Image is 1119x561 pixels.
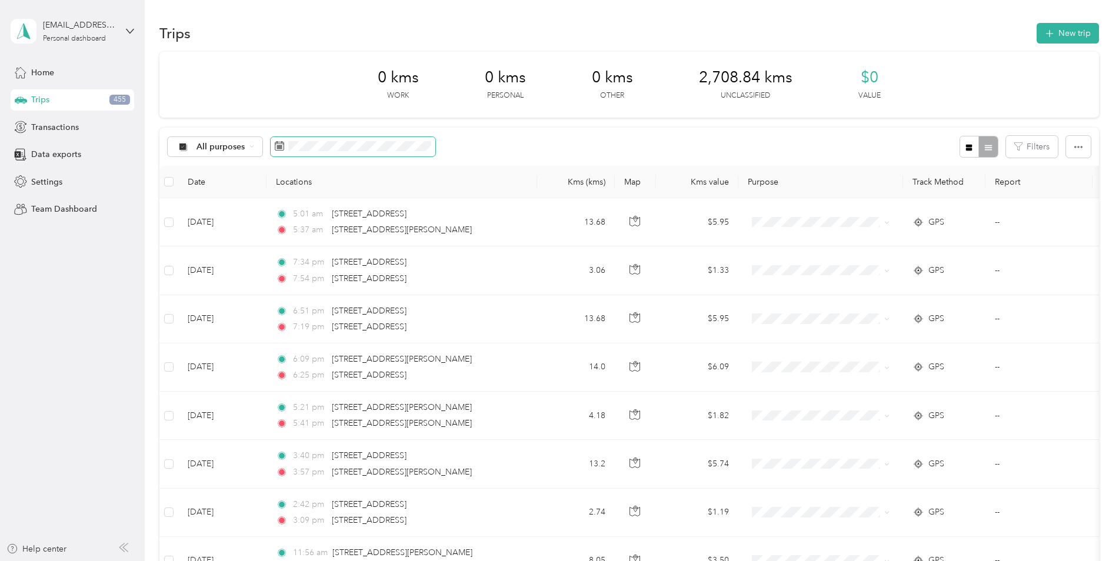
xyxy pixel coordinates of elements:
[861,68,878,87] span: $0
[928,312,944,325] span: GPS
[178,198,267,246] td: [DATE]
[592,68,633,87] span: 0 kms
[178,166,267,198] th: Date
[178,295,267,343] td: [DATE]
[197,143,245,151] span: All purposes
[537,166,615,198] th: Kms (kms)
[928,458,944,470] span: GPS
[178,489,267,537] td: [DATE]
[332,257,407,267] span: [STREET_ADDRESS]
[31,176,62,188] span: Settings
[332,225,472,235] span: [STREET_ADDRESS][PERSON_NAME]
[928,409,944,422] span: GPS
[293,223,327,236] span: 5:37 am
[332,402,472,412] span: [STREET_ADDRESS][PERSON_NAME]
[293,401,327,414] span: 5:21 pm
[31,148,81,161] span: Data exports
[985,343,1093,392] td: --
[332,273,407,283] span: [STREET_ADDRESS]
[537,392,615,440] td: 4.18
[928,506,944,519] span: GPS
[656,166,738,198] th: Kms value
[656,198,738,246] td: $5.95
[537,198,615,246] td: 13.68
[332,515,407,525] span: [STREET_ADDRESS]
[293,498,327,511] span: 2:42 pm
[985,489,1093,537] td: --
[332,418,472,428] span: [STREET_ADDRESS][PERSON_NAME]
[537,489,615,537] td: 2.74
[738,166,903,198] th: Purpose
[378,68,419,87] span: 0 kms
[1037,23,1099,44] button: New trip
[159,27,191,39] h1: Trips
[293,320,327,333] span: 7:19 pm
[537,343,615,392] td: 14.0
[43,35,106,42] div: Personal dashboard
[332,354,472,364] span: [STREET_ADDRESS][PERSON_NAME]
[178,246,267,295] td: [DATE]
[721,91,770,101] p: Unclassified
[656,295,738,343] td: $5.95
[293,449,327,462] span: 3:40 pm
[178,343,267,392] td: [DATE]
[903,166,985,198] th: Track Method
[332,547,472,557] span: [STREET_ADDRESS][PERSON_NAME]
[31,203,97,215] span: Team Dashboard
[293,256,327,269] span: 7:34 pm
[387,91,409,101] p: Work
[985,440,1093,488] td: --
[487,91,524,101] p: Personal
[332,450,407,460] span: [STREET_ADDRESS]
[332,467,472,477] span: [STREET_ADDRESS][PERSON_NAME]
[985,246,1093,295] td: --
[293,353,327,366] span: 6:09 pm
[928,216,944,229] span: GPS
[699,68,792,87] span: 2,708.84 kms
[332,370,407,380] span: [STREET_ADDRESS]
[332,306,407,316] span: [STREET_ADDRESS]
[6,543,66,555] button: Help center
[858,91,881,101] p: Value
[656,392,738,440] td: $1.82
[267,166,537,198] th: Locations
[332,209,407,219] span: [STREET_ADDRESS]
[43,19,116,31] div: [EMAIL_ADDRESS][DOMAIN_NAME]
[31,66,54,79] span: Home
[537,440,615,488] td: 13.2
[109,95,130,105] span: 455
[293,369,327,382] span: 6:25 pm
[985,392,1093,440] td: --
[293,546,328,559] span: 11:56 am
[293,208,327,221] span: 5:01 am
[1006,136,1058,158] button: Filters
[537,295,615,343] td: 13.68
[293,466,327,479] span: 3:57 pm
[293,305,327,318] span: 6:51 pm
[985,166,1093,198] th: Report
[332,322,407,332] span: [STREET_ADDRESS]
[985,198,1093,246] td: --
[928,360,944,373] span: GPS
[485,68,526,87] span: 0 kms
[31,93,49,106] span: Trips
[928,264,944,277] span: GPS
[178,392,267,440] td: [DATE]
[178,440,267,488] td: [DATE]
[31,121,79,133] span: Transactions
[615,166,656,198] th: Map
[656,489,738,537] td: $1.19
[537,246,615,295] td: 3.06
[985,295,1093,343] td: --
[656,440,738,488] td: $5.74
[600,91,624,101] p: Other
[293,272,327,285] span: 7:54 pm
[332,499,407,509] span: [STREET_ADDRESS]
[656,343,738,392] td: $6.09
[656,246,738,295] td: $1.33
[1053,495,1119,561] iframe: Everlance-gr Chat Button Frame
[293,514,327,527] span: 3:09 pm
[293,417,327,430] span: 5:41 pm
